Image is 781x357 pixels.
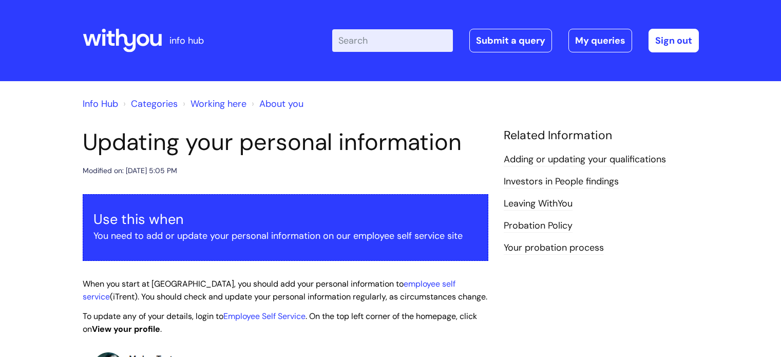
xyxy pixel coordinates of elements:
[332,29,453,52] input: Search
[83,278,487,302] span: When you start at [GEOGRAPHIC_DATA], you should add your personal information to (iTrent). You sh...
[169,32,204,49] p: info hub
[649,29,699,52] a: Sign out
[504,219,573,233] a: Probation Policy
[249,96,303,112] li: About you
[83,98,118,110] a: Info Hub
[469,29,552,52] a: Submit a query
[259,98,303,110] a: About you
[504,128,699,143] h4: Related Information
[191,98,246,110] a: Working here
[332,29,699,52] div: | -
[504,197,573,211] a: Leaving WithYou
[504,153,666,166] a: Adding or updating your qualifications
[131,98,178,110] a: Categories
[121,96,178,112] li: Solution home
[83,311,477,334] span: To update any of your details, login to . On the top left corner of the homepage, click on .
[504,175,619,189] a: Investors in People findings
[504,241,604,255] a: Your probation process
[93,211,478,228] h3: Use this when
[83,128,488,156] h1: Updating your personal information
[568,29,632,52] a: My queries
[223,311,306,322] a: Employee Self Service
[93,228,478,244] p: You need to add or update your personal information on our employee self service site
[83,164,177,177] div: Modified on: [DATE] 5:05 PM
[180,96,246,112] li: Working here
[92,324,160,334] strong: View your profile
